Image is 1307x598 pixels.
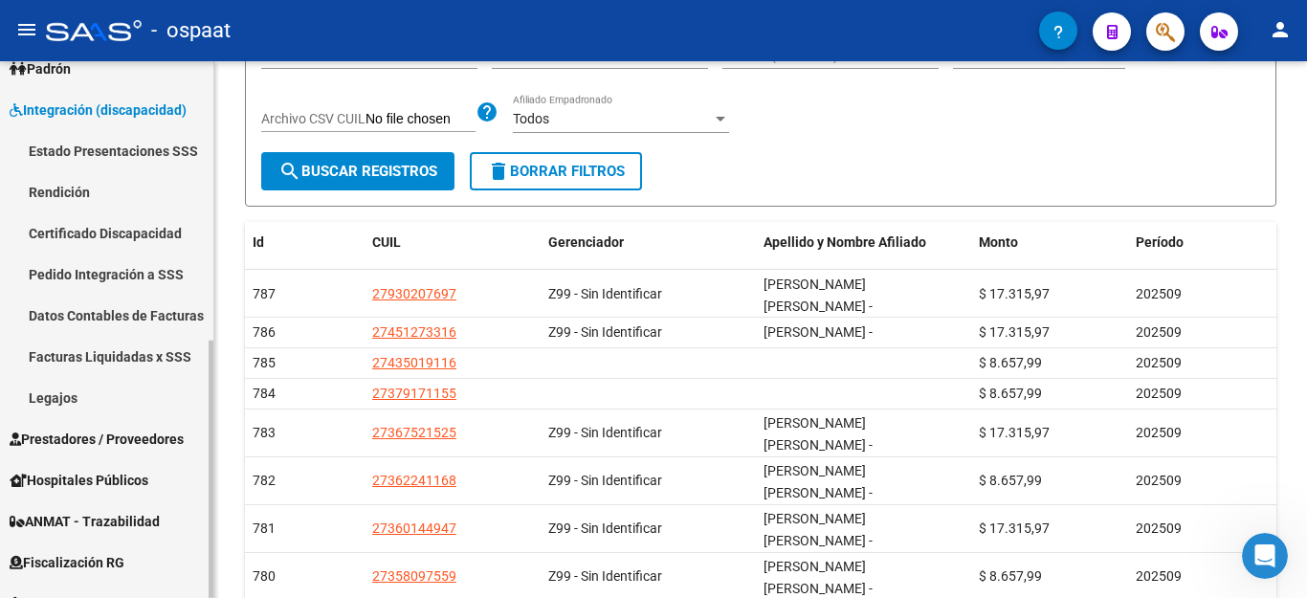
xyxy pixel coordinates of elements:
span: 202509 [1136,286,1182,301]
span: 781 [253,520,276,536]
span: 27451273316 [372,324,456,340]
span: 202509 [1136,568,1182,584]
span: Z99 - Sin Identificar [548,324,662,340]
mat-icon: search [278,160,301,183]
span: $ 17.315,97 [979,520,1050,536]
span: [PERSON_NAME] [PERSON_NAME] - [764,277,873,314]
span: 787 [253,286,276,301]
span: Monto [979,234,1018,250]
span: 202509 [1136,386,1182,401]
mat-icon: menu [15,18,38,41]
span: Z99 - Sin Identificar [548,286,662,301]
span: [PERSON_NAME] [PERSON_NAME] - [764,559,873,596]
span: Todos [513,111,549,126]
span: - ospaat [151,10,231,52]
span: Integración (discapacidad) [10,100,187,121]
span: $ 8.657,99 [979,568,1042,584]
span: Apellido y Nombre Afiliado [764,234,926,250]
span: Borrar Filtros [487,163,625,180]
span: Período [1136,234,1184,250]
span: Hospitales Públicos [10,470,148,491]
span: Z99 - Sin Identificar [548,568,662,584]
span: 782 [253,473,276,488]
span: Prestadores / Proveedores [10,429,184,450]
span: 784 [253,386,276,401]
span: 27930207697 [372,286,456,301]
datatable-header-cell: Id [245,222,365,263]
mat-icon: help [476,100,498,123]
span: 27379171155 [372,386,456,401]
span: CUIL [372,234,401,250]
iframe: Intercom live chat [1242,533,1288,579]
input: Archivo CSV CUIL [366,111,476,128]
span: Fiscalización RG [10,552,124,573]
span: 27362241168 [372,473,456,488]
span: Id [253,234,264,250]
span: $ 8.657,99 [979,355,1042,370]
span: 27358097559 [372,568,456,584]
span: 27367521525 [372,425,456,440]
span: ANMAT - Trazabilidad [10,511,160,532]
button: Buscar Registros [261,152,454,190]
span: [PERSON_NAME] [PERSON_NAME] - [764,463,873,500]
span: $ 17.315,97 [979,425,1050,440]
span: Buscar Registros [278,163,437,180]
span: Gerenciador [548,234,624,250]
span: Archivo CSV CUIL [261,111,366,126]
span: $ 8.657,99 [979,386,1042,401]
span: 785 [253,355,276,370]
span: 786 [253,324,276,340]
span: 27360144947 [372,520,456,536]
span: [PERSON_NAME] - [764,324,873,340]
span: [PERSON_NAME] [PERSON_NAME] - [764,415,873,453]
span: $ 8.657,99 [979,473,1042,488]
datatable-header-cell: Gerenciador [541,222,756,263]
span: 202509 [1136,520,1182,536]
span: $ 17.315,97 [979,324,1050,340]
span: Z99 - Sin Identificar [548,425,662,440]
button: Borrar Filtros [470,152,642,190]
datatable-header-cell: Período [1128,222,1276,263]
span: 202509 [1136,324,1182,340]
mat-icon: person [1269,18,1292,41]
datatable-header-cell: Monto [971,222,1129,263]
datatable-header-cell: CUIL [365,222,542,263]
datatable-header-cell: Apellido y Nombre Afiliado [756,222,971,263]
span: Z99 - Sin Identificar [548,473,662,488]
mat-icon: delete [487,160,510,183]
span: Z99 - Sin Identificar [548,520,662,536]
span: 780 [253,568,276,584]
span: 202509 [1136,355,1182,370]
span: Padrón [10,58,71,79]
span: 202509 [1136,473,1182,488]
span: 27435019116 [372,355,456,370]
span: 202509 [1136,425,1182,440]
span: 783 [253,425,276,440]
span: $ 17.315,97 [979,286,1050,301]
span: [PERSON_NAME] [PERSON_NAME] - [764,511,873,548]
